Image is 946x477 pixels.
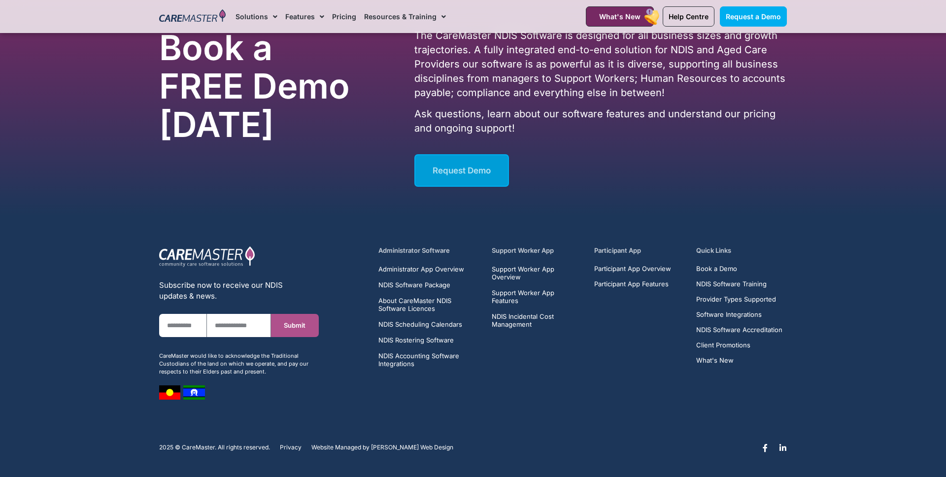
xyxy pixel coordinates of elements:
[696,311,782,318] a: Software Integrations
[378,265,480,273] a: Administrator App Overview
[159,385,180,400] img: image 7
[378,281,480,289] a: NDIS Software Package
[492,246,582,255] h5: Support Worker App
[720,6,787,27] a: Request a Demo
[696,265,737,273] span: Book a Demo
[696,311,762,318] span: Software Integrations
[696,326,782,334] a: NDIS Software Accreditation
[696,357,734,364] span: What's New
[492,265,582,281] a: Support Worker App Overview
[586,6,654,27] a: What's New
[414,29,787,100] p: The CareMaster NDIS Software is designed for all business sizes and growth trajectories. A fully ...
[378,336,480,344] a: NDIS Rostering Software
[696,341,782,349] a: Client Promotions
[378,320,480,328] a: NDIS Scheduling Calendars
[159,352,319,375] div: CareMaster would like to acknowledge the Traditional Custodians of the land on which we operate, ...
[159,444,270,451] p: 2025 © CareMaster. All rights reserved.
[696,246,787,255] h5: Quick Links
[378,320,462,328] span: NDIS Scheduling Calendars
[492,289,582,305] a: Support Worker App Features
[271,314,319,337] button: Submit
[492,312,582,328] a: NDIS Incidental Cost Management
[594,280,669,288] span: Participant App Features
[594,265,671,273] a: Participant App Overview
[696,280,767,288] span: NDIS Software Training
[280,444,302,451] a: Privacy
[159,29,363,144] h2: Book a FREE Demo [DATE]
[696,265,782,273] a: Book a Demo
[696,341,750,349] span: Client Promotions
[696,357,782,364] a: What's New
[159,314,319,347] form: New Form
[414,154,509,187] a: Request Demo
[594,280,671,288] a: Participant App Features
[663,6,714,27] a: Help Centre
[599,12,641,21] span: What's New
[669,12,709,21] span: Help Centre
[378,297,480,312] a: About CareMaster NDIS Software Licences
[378,265,464,273] span: Administrator App Overview
[433,166,491,175] span: Request Demo
[371,444,453,451] a: [PERSON_NAME] Web Design
[378,352,480,368] a: NDIS Accounting Software Integrations
[414,107,787,136] p: Ask questions, learn about our software features and understand our pricing and ongoing support!
[159,246,255,268] img: CareMaster Logo Part
[378,281,450,289] span: NDIS Software Package
[726,12,781,21] span: Request a Demo
[159,280,319,302] div: Subscribe now to receive our NDIS updates & news.
[696,296,776,303] span: Provider Types Supported
[284,322,305,329] span: Submit
[378,336,454,344] span: NDIS Rostering Software
[696,280,782,288] a: NDIS Software Training
[311,444,370,451] span: Website Managed by
[183,385,205,400] img: image 8
[378,246,480,255] h5: Administrator Software
[159,9,226,24] img: CareMaster Logo
[696,296,782,303] a: Provider Types Supported
[594,246,685,255] h5: Participant App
